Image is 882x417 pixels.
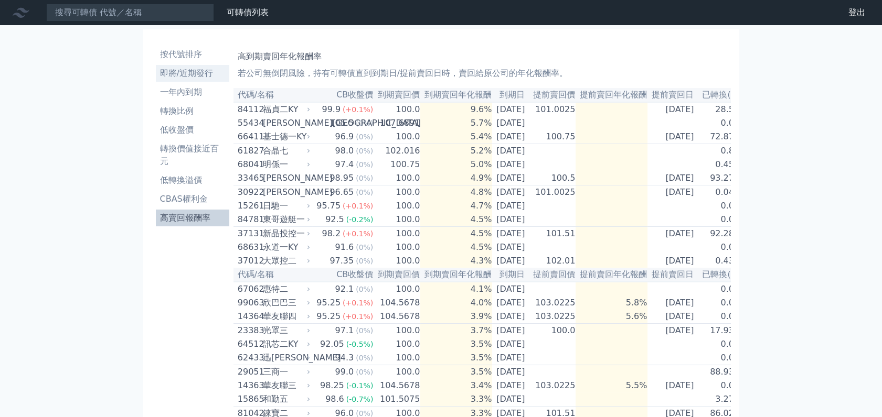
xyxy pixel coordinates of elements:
[238,283,260,295] div: 67062
[238,103,260,116] div: 84112
[327,186,356,199] div: 96.65
[529,310,576,324] td: 103.0225
[374,144,420,158] td: 102.016
[374,392,420,407] td: 101.5075
[238,117,260,129] div: 55434
[698,227,742,241] td: 92.28%
[263,130,308,143] div: 基士德一KY
[698,337,742,351] td: 0.0%
[333,158,356,171] div: 97.4
[529,102,576,116] td: 101.0025
[263,186,308,199] div: [PERSON_NAME]
[647,227,698,241] td: [DATE]
[356,285,373,293] span: (0%)
[263,200,308,212] div: 日馳一
[156,48,229,61] li: 按代號排序
[492,365,529,379] td: [DATE]
[698,268,742,282] th: 已轉換(%)
[156,84,229,101] a: 一年內到期
[576,379,647,392] td: 5.5%
[343,312,373,321] span: (+0.1%)
[356,354,373,362] span: (0%)
[529,268,576,282] th: 提前賣回價
[238,379,260,392] div: 14363
[323,213,346,226] div: 92.5
[374,268,420,282] th: 到期賣回價
[374,213,420,227] td: 100.0
[356,326,373,335] span: (0%)
[263,310,308,323] div: 華友聯四
[263,158,308,171] div: 明係一
[263,324,308,337] div: 光罩三
[263,241,308,254] div: 永道一KY
[156,140,229,170] a: 轉換價值接近百元
[374,88,420,102] th: 到期賣回價
[647,171,698,185] td: [DATE]
[492,199,529,213] td: [DATE]
[698,310,742,324] td: 0.0%
[492,324,529,338] td: [DATE]
[374,379,420,392] td: 104.5678
[156,86,229,98] li: 一年內到期
[374,171,420,185] td: 100.0
[238,393,260,405] div: 15865
[420,254,492,268] td: 4.3%
[356,243,373,251] span: (0%)
[529,379,576,392] td: 103.0225
[156,142,229,168] li: 轉換價值接近百元
[647,185,698,200] td: [DATE]
[312,88,374,102] th: CB收盤價
[156,193,229,205] li: CBAS權利金
[343,229,373,238] span: (+0.1%)
[420,130,492,144] td: 5.4%
[492,268,529,282] th: 到期日
[320,103,343,116] div: 99.9
[333,130,356,143] div: 96.9
[647,310,698,324] td: [DATE]
[238,338,260,350] div: 64512
[374,310,420,324] td: 104.5678
[420,296,492,310] td: 4.0%
[374,130,420,144] td: 100.0
[238,145,260,157] div: 61827
[238,130,260,143] div: 66411
[156,65,229,82] a: 即將/近期發行
[698,365,742,379] td: 88.93%
[333,283,356,295] div: 92.1
[698,130,742,144] td: 72.87%
[420,213,492,227] td: 4.5%
[374,296,420,310] td: 104.5678
[356,257,373,265] span: (0%)
[238,324,260,337] div: 23383
[698,296,742,310] td: 0.0%
[374,282,420,296] td: 100.0
[420,116,492,130] td: 5.7%
[830,367,882,417] div: 聊天小工具
[420,240,492,254] td: 4.5%
[492,213,529,227] td: [DATE]
[374,158,420,171] td: 100.75
[263,227,308,240] div: 新晶投控一
[576,296,647,310] td: 5.8%
[698,171,742,185] td: 93.27%
[492,130,529,144] td: [DATE]
[238,310,260,323] div: 14364
[374,227,420,241] td: 100.0
[529,185,576,200] td: 101.0025
[343,299,373,307] span: (+0.1%)
[529,227,576,241] td: 101.51
[156,172,229,189] a: 低轉換溢價
[698,185,742,200] td: 0.04%
[374,351,420,365] td: 100.0
[529,324,576,338] td: 100.0
[698,199,742,213] td: 0.0%
[233,268,312,282] th: 代碼/名稱
[320,227,343,240] div: 98.2
[647,379,698,392] td: [DATE]
[156,210,229,226] a: 高賣回報酬率
[420,310,492,324] td: 3.9%
[238,366,260,378] div: 29051
[420,158,492,171] td: 5.0%
[263,255,308,267] div: 大眾控二
[314,297,343,309] div: 95.25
